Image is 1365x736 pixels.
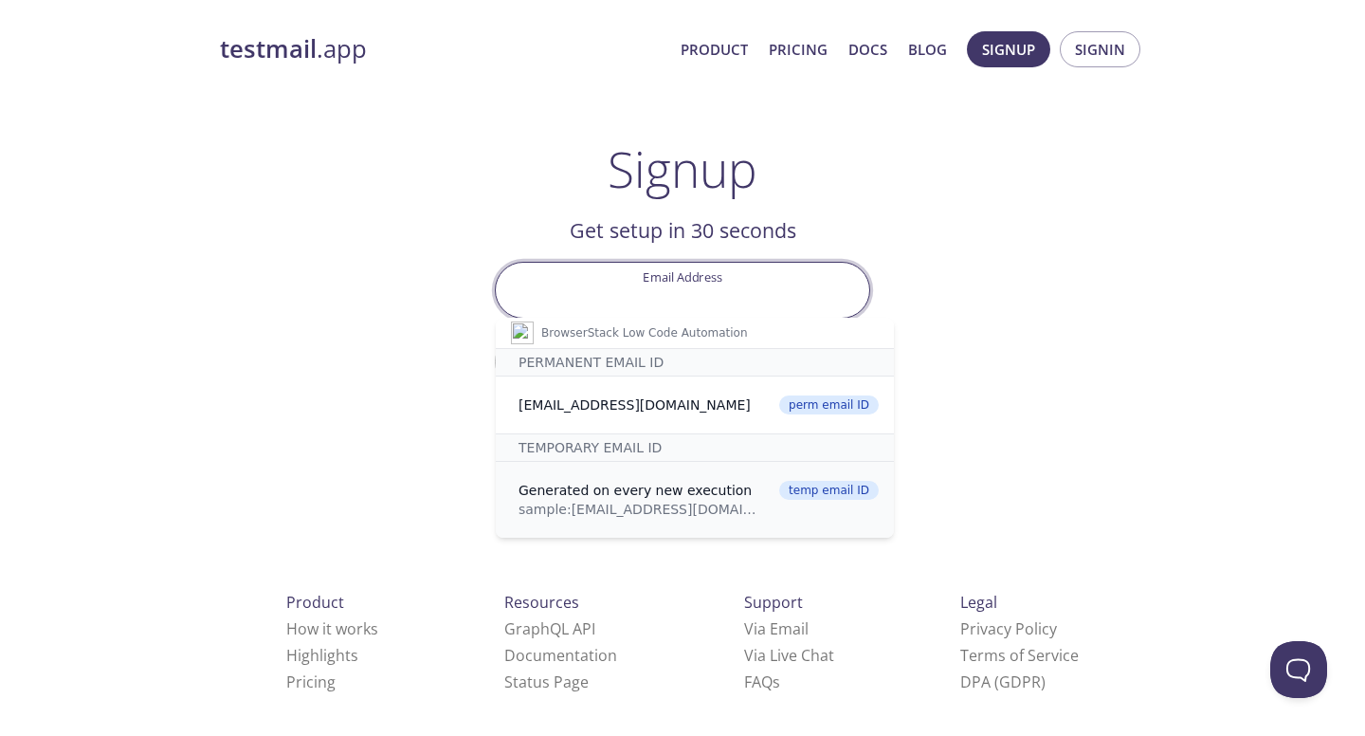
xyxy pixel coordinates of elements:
button: Signup [967,31,1050,67]
span: Resources [504,592,579,613]
h2: Get setup in 30 seconds [495,214,870,247]
a: Product [681,37,748,62]
a: Pricing [769,37,828,62]
a: Via Email [744,618,809,639]
h1: Signup [608,140,757,197]
button: Signin [1060,31,1140,67]
a: Privacy Policy [960,618,1057,639]
span: Support [744,592,803,613]
a: Status Page [504,672,589,692]
a: Documentation [504,645,617,666]
a: How it works [286,618,378,639]
a: DPA (GDPR) [960,672,1046,692]
a: GraphQL API [504,618,595,639]
iframe: Help Scout Beacon - Open [1270,641,1327,698]
strong: testmail [220,32,317,65]
a: Docs [848,37,887,62]
span: Signin [1075,37,1125,62]
span: Product [286,592,344,613]
span: s [773,672,780,692]
a: Blog [908,37,947,62]
a: Highlights [286,645,358,666]
a: testmail.app [220,33,665,65]
span: Signup [982,37,1035,62]
a: Terms of Service [960,645,1079,666]
a: FAQ [744,672,780,692]
span: Legal [960,592,997,613]
a: Via Live Chat [744,645,834,666]
a: Pricing [286,672,336,692]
